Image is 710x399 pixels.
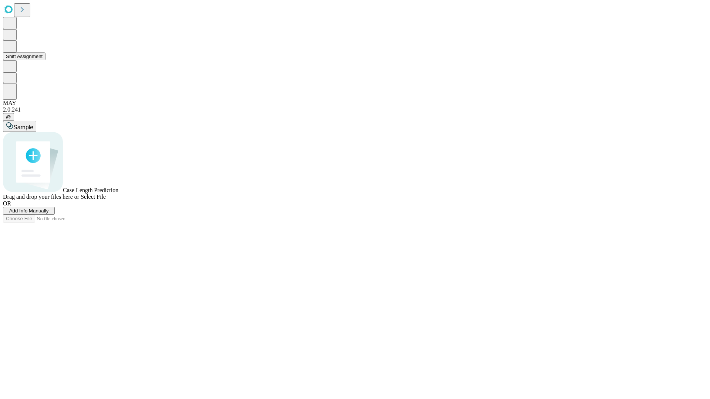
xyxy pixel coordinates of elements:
[3,52,45,60] button: Shift Assignment
[3,113,14,121] button: @
[9,208,49,214] span: Add Info Manually
[81,194,106,200] span: Select File
[3,207,55,215] button: Add Info Manually
[13,124,33,130] span: Sample
[3,194,79,200] span: Drag and drop your files here or
[3,106,707,113] div: 2.0.241
[3,100,707,106] div: MAY
[6,114,11,120] span: @
[3,200,11,207] span: OR
[3,121,36,132] button: Sample
[63,187,118,193] span: Case Length Prediction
